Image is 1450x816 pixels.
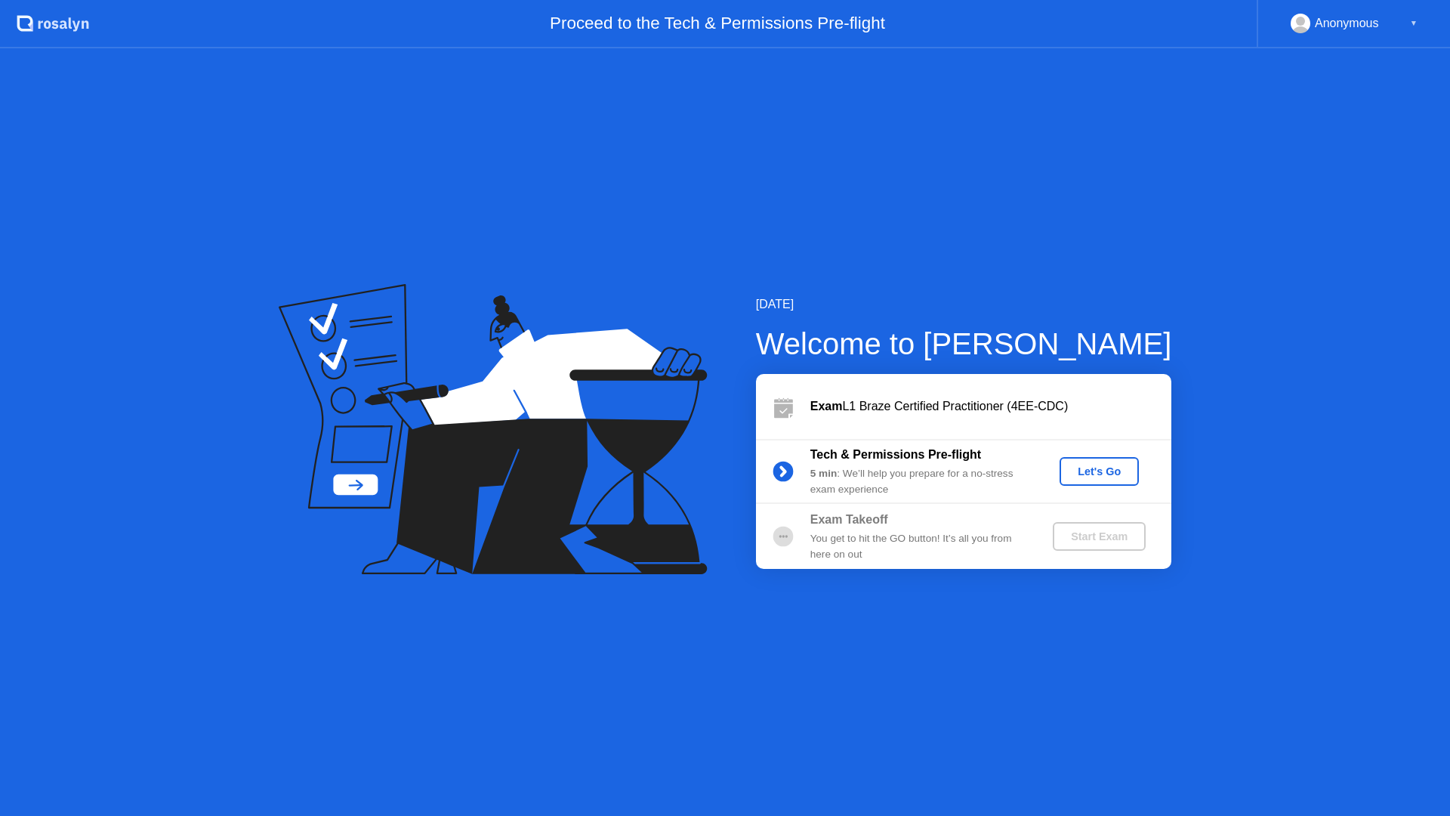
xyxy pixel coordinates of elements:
button: Start Exam [1053,522,1146,551]
b: Exam [810,400,843,413]
b: 5 min [810,468,838,479]
div: You get to hit the GO button! It’s all you from here on out [810,531,1028,562]
button: Let's Go [1060,457,1139,486]
div: Welcome to [PERSON_NAME] [756,321,1172,366]
div: : We’ll help you prepare for a no-stress exam experience [810,466,1028,497]
div: Anonymous [1315,14,1379,33]
div: Start Exam [1059,530,1140,542]
div: Let's Go [1066,465,1133,478]
div: L1 Braze Certified Practitioner (4EE-CDC) [810,397,1171,416]
b: Exam Takeoff [810,513,888,526]
div: [DATE] [756,295,1172,314]
div: ▼ [1410,14,1418,33]
b: Tech & Permissions Pre-flight [810,448,981,461]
